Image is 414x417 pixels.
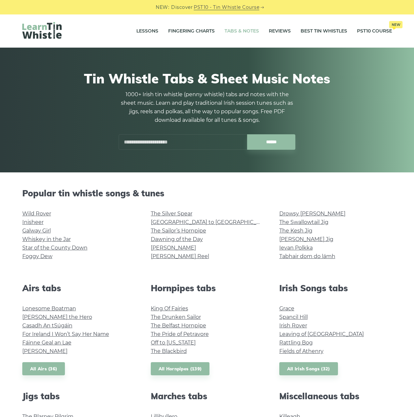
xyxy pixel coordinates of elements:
h2: Jigs tabs [22,391,135,401]
a: Tabhair dom do lámh [279,253,335,259]
a: Tabs & Notes [225,23,259,39]
a: Lonesome Boatman [22,305,76,312]
a: The Sailor’s Hornpipe [151,228,206,234]
a: PST10 CourseNew [357,23,392,39]
a: Star of the County Down [22,245,88,251]
a: [PERSON_NAME] Jig [279,236,333,242]
a: The Drunken Sailor [151,314,201,320]
a: The Kesh Jig [279,228,312,234]
a: King Of Fairies [151,305,188,312]
a: [PERSON_NAME] [22,348,68,354]
a: For Ireland I Won’t Say Her Name [22,331,109,337]
a: The Pride of Petravore [151,331,209,337]
a: Casadh An tSúgáin [22,322,72,329]
h2: Hornpipes tabs [151,283,264,293]
a: Ievan Polkka [279,245,313,251]
a: Whiskey in the Jar [22,236,71,242]
a: Fingering Charts [168,23,215,39]
a: Foggy Dew [22,253,52,259]
a: Best Tin Whistles [301,23,347,39]
a: Spancil Hill [279,314,308,320]
a: Off to [US_STATE] [151,340,196,346]
h2: Irish Songs tabs [279,283,392,293]
a: All Hornpipes (139) [151,362,210,376]
a: All Irish Songs (32) [279,362,338,376]
a: [PERSON_NAME] Reel [151,253,209,259]
h2: Miscellaneous tabs [279,391,392,401]
a: [PERSON_NAME] [151,245,196,251]
a: Leaving of [GEOGRAPHIC_DATA] [279,331,364,337]
a: Inisheer [22,219,44,225]
a: Fáinne Geal an Lae [22,340,71,346]
a: Reviews [269,23,291,39]
h2: Marches tabs [151,391,264,401]
a: Fields of Athenry [279,348,324,354]
a: The Blackbird [151,348,187,354]
a: [GEOGRAPHIC_DATA] to [GEOGRAPHIC_DATA] [151,219,272,225]
a: Drowsy [PERSON_NAME] [279,210,345,217]
a: Rattling Bog [279,340,313,346]
a: All Airs (36) [22,362,65,376]
p: 1000+ Irish tin whistle (penny whistle) tabs and notes with the sheet music. Learn and play tradi... [119,90,296,124]
a: Grace [279,305,294,312]
a: Lessons [136,23,158,39]
a: Irish Rover [279,322,307,329]
a: Galway Girl [22,228,51,234]
a: The Swallowtail Jig [279,219,328,225]
h1: Tin Whistle Tabs & Sheet Music Notes [22,71,392,86]
a: The Silver Spear [151,210,192,217]
a: Wild Rover [22,210,51,217]
img: LearnTinWhistle.com [22,22,62,39]
span: New [389,21,403,28]
a: Dawning of the Day [151,236,203,242]
h2: Popular tin whistle songs & tunes [22,188,392,198]
h2: Airs tabs [22,283,135,293]
a: The Belfast Hornpipe [151,322,206,329]
a: [PERSON_NAME] the Hero [22,314,92,320]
